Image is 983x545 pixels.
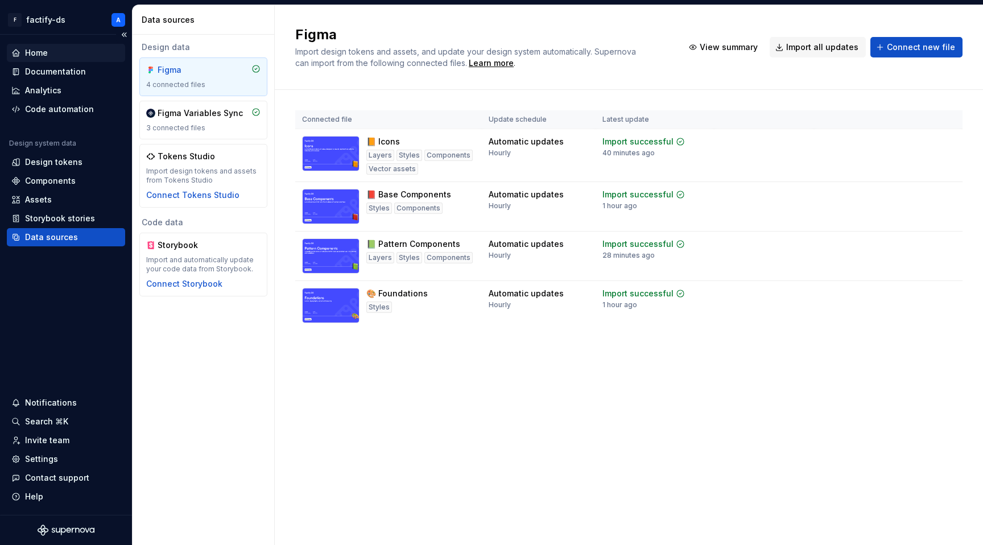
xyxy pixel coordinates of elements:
[482,110,596,129] th: Update schedule
[139,57,267,96] a: Figma4 connected files
[602,251,655,260] div: 28 minutes ago
[7,191,125,209] a: Assets
[25,175,76,187] div: Components
[295,47,638,68] span: Import design tokens and assets, and update your design system automatically. Supernova can impor...
[7,100,125,118] a: Code automation
[366,189,451,200] div: 📕 Base Components
[158,240,212,251] div: Storybook
[139,42,267,53] div: Design data
[602,300,637,309] div: 1 hour ago
[424,252,473,263] div: Components
[366,288,428,299] div: 🎨 Foundations
[9,139,76,148] div: Design system data
[7,63,125,81] a: Documentation
[366,252,394,263] div: Layers
[146,278,222,290] button: Connect Storybook
[139,101,267,139] a: Figma Variables Sync3 connected files
[146,123,261,133] div: 3 connected files
[596,110,714,129] th: Latest update
[489,300,511,309] div: Hourly
[26,14,65,26] div: factify-ds
[602,148,655,158] div: 40 minutes ago
[25,491,43,502] div: Help
[786,42,858,53] span: Import all updates
[366,136,400,147] div: 📙 Icons
[25,213,95,224] div: Storybook stories
[2,7,130,32] button: Ffactify-dsA
[7,44,125,62] a: Home
[116,27,132,43] button: Collapse sidebar
[25,47,48,59] div: Home
[887,42,955,53] span: Connect new file
[139,233,267,296] a: StorybookImport and automatically update your code data from Storybook.Connect Storybook
[139,144,267,208] a: Tokens StudioImport design tokens and assets from Tokens StudioConnect Tokens Studio
[489,201,511,210] div: Hourly
[489,251,511,260] div: Hourly
[396,252,422,263] div: Styles
[25,416,68,427] div: Search ⌘K
[25,472,89,484] div: Contact support
[602,288,674,299] div: Import successful
[366,163,418,175] div: Vector assets
[158,108,243,119] div: Figma Variables Sync
[25,156,82,168] div: Design tokens
[25,194,52,205] div: Assets
[25,85,61,96] div: Analytics
[366,150,394,161] div: Layers
[7,228,125,246] a: Data sources
[25,232,78,243] div: Data sources
[295,26,670,44] h2: Figma
[116,15,121,24] div: A
[396,150,422,161] div: Styles
[467,59,515,68] span: .
[366,203,392,214] div: Styles
[146,80,261,89] div: 4 connected files
[158,151,215,162] div: Tokens Studio
[870,37,963,57] button: Connect new file
[7,153,125,171] a: Design tokens
[469,57,514,69] a: Learn more
[700,42,758,53] span: View summary
[489,288,564,299] div: Automatic updates
[683,37,765,57] button: View summary
[489,136,564,147] div: Automatic updates
[602,136,674,147] div: Import successful
[7,450,125,468] a: Settings
[146,167,261,185] div: Import design tokens and assets from Tokens Studio
[489,238,564,250] div: Automatic updates
[7,209,125,228] a: Storybook stories
[7,394,125,412] button: Notifications
[142,14,270,26] div: Data sources
[770,37,866,57] button: Import all updates
[602,201,637,210] div: 1 hour ago
[25,397,77,408] div: Notifications
[602,189,674,200] div: Import successful
[7,488,125,506] button: Help
[7,431,125,449] a: Invite team
[38,525,94,536] svg: Supernova Logo
[146,189,239,201] button: Connect Tokens Studio
[366,302,392,313] div: Styles
[25,453,58,465] div: Settings
[489,189,564,200] div: Automatic updates
[7,172,125,190] a: Components
[25,66,86,77] div: Documentation
[8,13,22,27] div: F
[158,64,212,76] div: Figma
[25,435,69,446] div: Invite team
[366,238,460,250] div: 📗 Pattern Components
[25,104,94,115] div: Code automation
[394,203,443,214] div: Components
[146,255,261,274] div: Import and automatically update your code data from Storybook.
[602,238,674,250] div: Import successful
[7,81,125,100] a: Analytics
[424,150,473,161] div: Components
[489,148,511,158] div: Hourly
[7,469,125,487] button: Contact support
[7,412,125,431] button: Search ⌘K
[139,217,267,228] div: Code data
